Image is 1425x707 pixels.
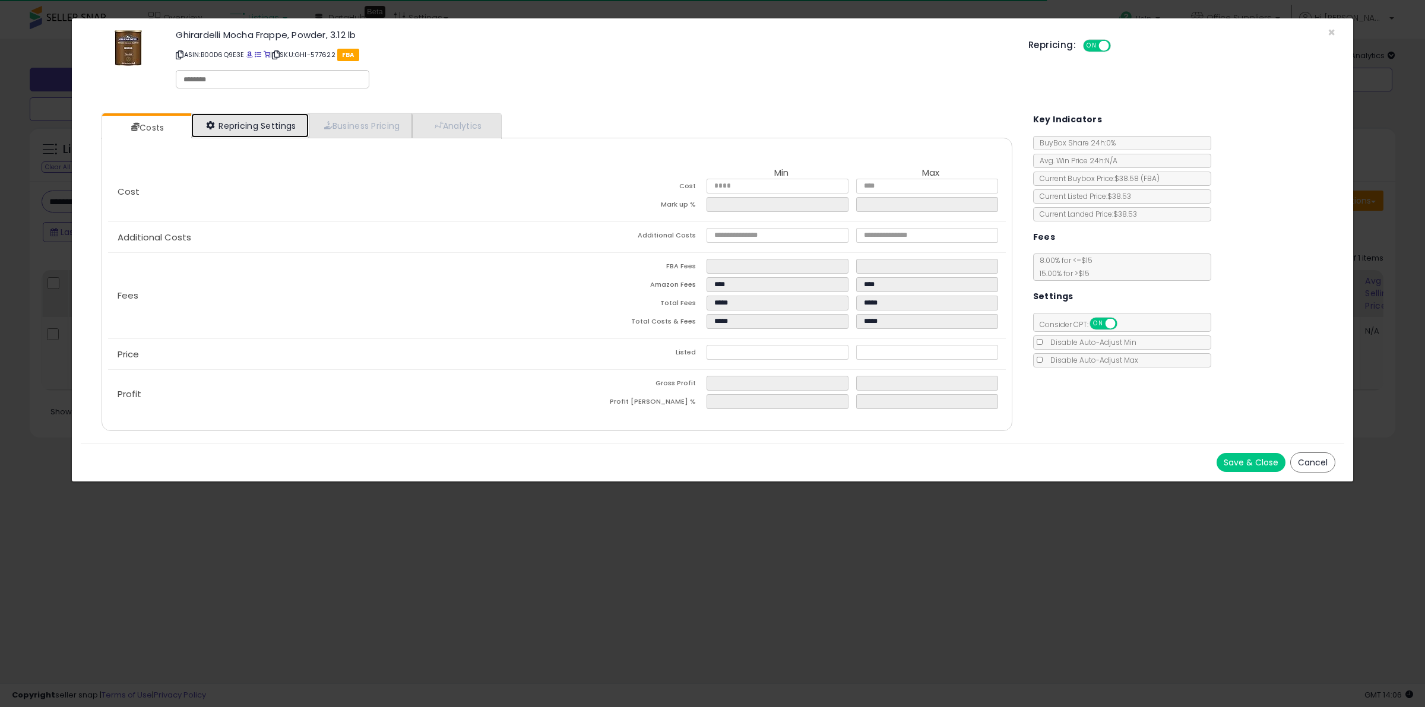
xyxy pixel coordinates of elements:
span: BuyBox Share 24h: 0% [1034,138,1116,148]
td: FBA Fees [557,259,707,277]
td: Listed [557,345,707,363]
td: Mark up % [557,197,707,215]
span: OFF [1109,41,1128,51]
td: Amazon Fees [557,277,707,296]
button: Save & Close [1217,453,1285,472]
td: Total Costs & Fees [557,314,707,332]
span: Current Listed Price: $38.53 [1034,191,1131,201]
p: Fees [108,291,557,300]
td: Gross Profit [557,376,707,394]
a: All offer listings [255,50,261,59]
h5: Repricing: [1028,40,1076,50]
span: Current Buybox Price: [1034,173,1160,183]
span: Avg. Win Price 24h: N/A [1034,156,1117,166]
p: Price [108,350,557,359]
span: 8.00 % for <= $15 [1034,255,1092,278]
a: Costs [102,116,190,140]
p: ASIN: B00D6Q9E3E | SKU: GHI-577622 [176,45,1011,64]
p: Cost [108,187,557,196]
h5: Key Indicators [1033,112,1103,127]
span: $38.58 [1114,173,1160,183]
img: 414+zIjhNKL._SL60_.jpg [115,30,142,66]
a: Repricing Settings [191,113,309,138]
td: Profit [PERSON_NAME] % [557,394,707,413]
span: × [1328,24,1335,41]
span: ON [1091,319,1106,329]
td: Total Fees [557,296,707,314]
span: ( FBA ) [1141,173,1160,183]
h5: Fees [1033,230,1056,245]
p: Additional Costs [108,233,557,242]
span: OFF [1115,319,1134,329]
td: Cost [557,179,707,197]
span: ON [1084,41,1099,51]
h3: Ghirardelli Mocha Frappe, Powder, 3.12 lb [176,30,1011,39]
a: Analytics [412,113,500,138]
span: FBA [337,49,359,61]
a: Your listing only [264,50,270,59]
th: Max [856,168,1006,179]
th: Min [707,168,856,179]
p: Profit [108,389,557,399]
span: 15.00 % for > $15 [1034,268,1090,278]
button: Cancel [1290,452,1335,473]
span: Disable Auto-Adjust Min [1044,337,1136,347]
span: Consider CPT: [1034,319,1133,329]
a: BuyBox page [246,50,253,59]
span: Current Landed Price: $38.53 [1034,209,1137,219]
h5: Settings [1033,289,1073,304]
span: Disable Auto-Adjust Max [1044,355,1138,365]
a: Business Pricing [309,113,413,138]
td: Additional Costs [557,228,707,246]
